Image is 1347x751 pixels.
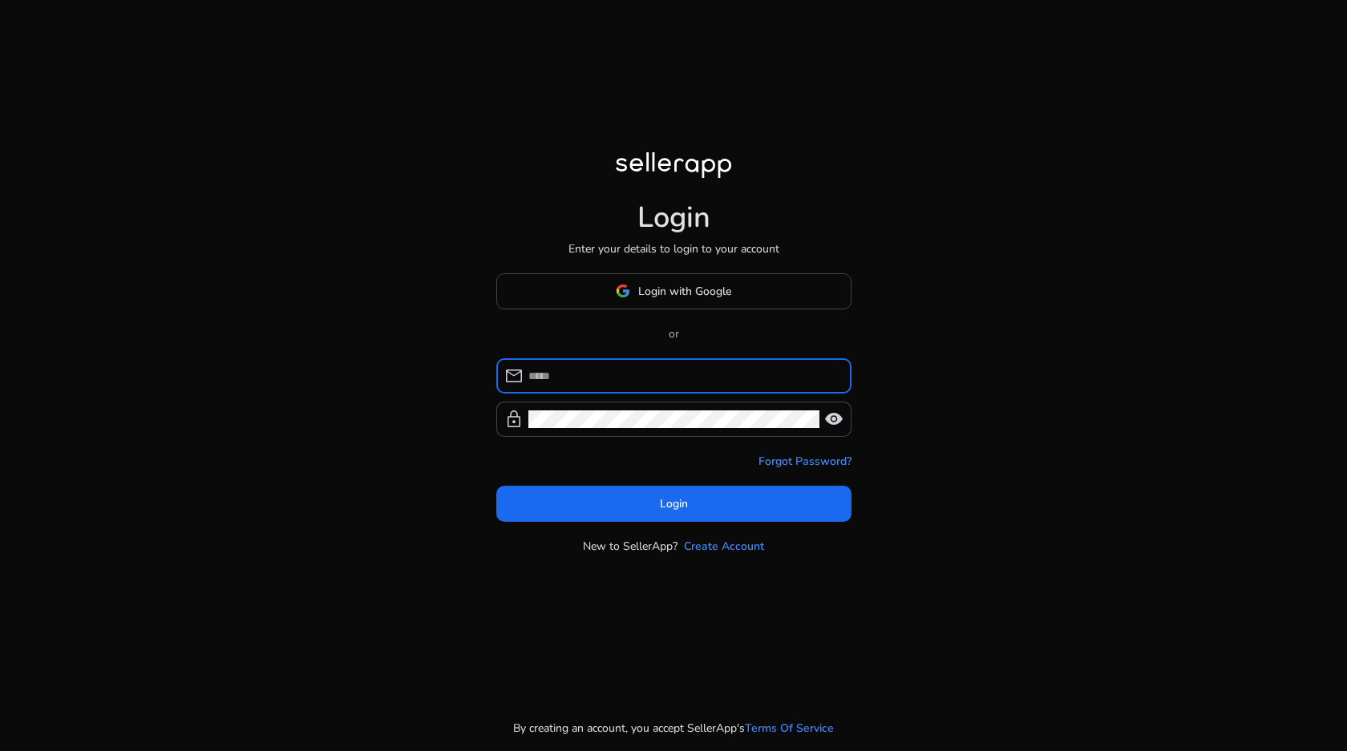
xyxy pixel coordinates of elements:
span: lock [504,410,524,429]
h1: Login [637,200,710,235]
a: Create Account [684,538,764,555]
img: google-logo.svg [616,284,630,298]
span: Login with Google [638,283,731,300]
a: Terms Of Service [745,720,834,737]
p: New to SellerApp? [583,538,678,555]
button: Login with Google [496,273,851,309]
span: visibility [824,410,843,429]
p: or [496,325,851,342]
span: mail [504,366,524,386]
a: Forgot Password? [758,453,851,470]
button: Login [496,486,851,522]
span: Login [660,495,688,512]
p: Enter your details to login to your account [568,240,779,257]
